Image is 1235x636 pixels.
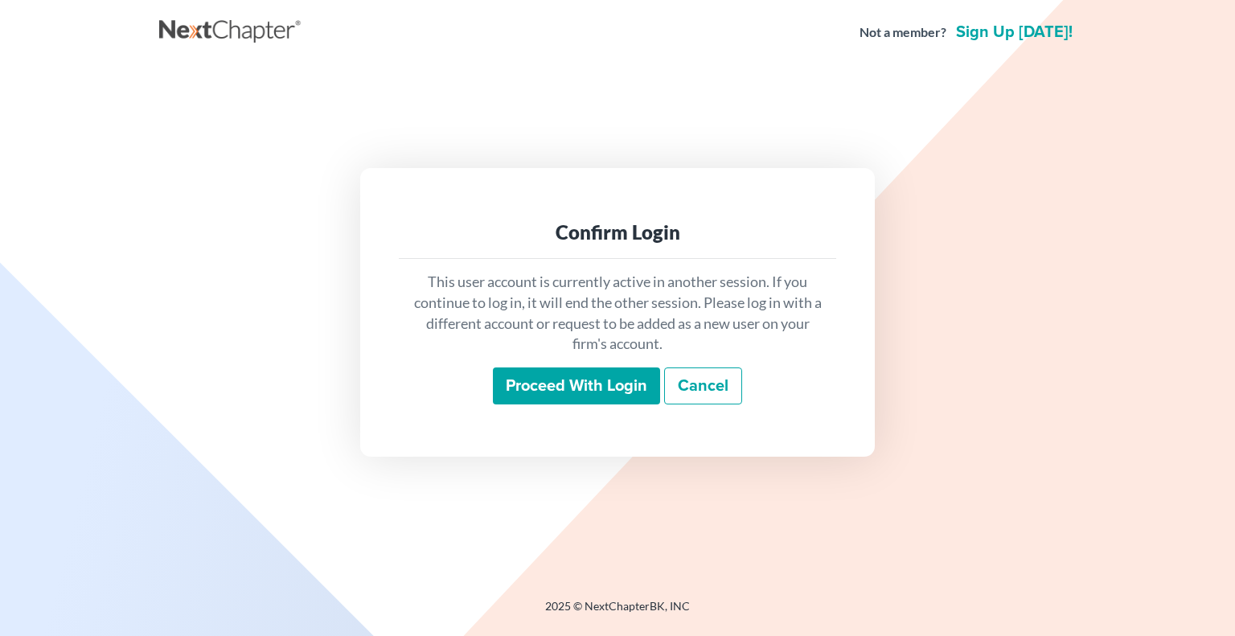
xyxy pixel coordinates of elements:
[159,598,1076,627] div: 2025 © NextChapterBK, INC
[412,220,823,245] div: Confirm Login
[664,367,742,404] a: Cancel
[953,24,1076,40] a: Sign up [DATE]!
[493,367,660,404] input: Proceed with login
[860,23,946,42] strong: Not a member?
[412,272,823,355] p: This user account is currently active in another session. If you continue to log in, it will end ...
